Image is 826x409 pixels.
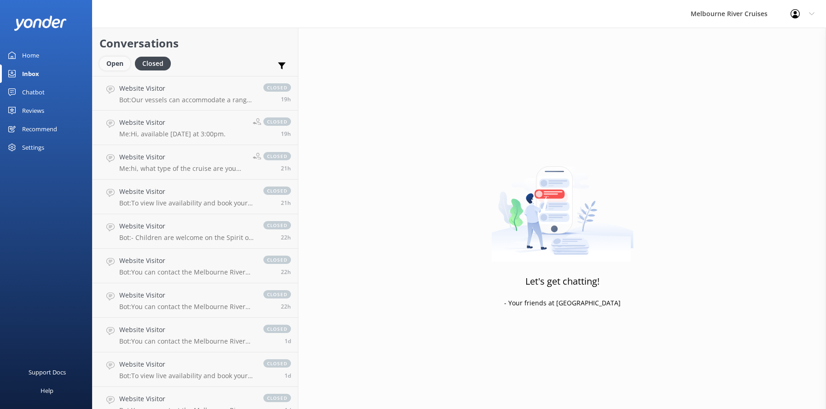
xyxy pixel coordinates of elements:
a: Website VisitorBot:To view live availability and book your Melbourne River Cruise experience, cli... [93,180,298,214]
a: Website VisitorBot:You can contact the Melbourne River Cruises team by emailing [EMAIL_ADDRESS][D... [93,249,298,283]
p: Bot: You can contact the Melbourne River Cruises team by emailing [EMAIL_ADDRESS][DOMAIN_NAME]. V... [119,268,254,276]
h4: Website Visitor [119,325,254,335]
div: Home [22,46,39,64]
span: closed [263,359,291,368]
h4: Website Visitor [119,117,226,128]
div: Reviews [22,101,44,120]
a: Website VisitorMe:Hi, available [DATE] at 3:00pm.closed19h [93,111,298,145]
a: Website VisitorBot:To view live availability and book your Melbourne River Cruise experience, cli... [93,352,298,387]
h4: Website Visitor [119,187,254,197]
div: Open [99,57,130,70]
div: Inbox [22,64,39,83]
span: Aug 26 2025 11:54am (UTC +10:00) Australia/Sydney [281,164,291,172]
a: Closed [135,58,175,68]
img: yonder-white-logo.png [14,16,67,31]
span: Aug 25 2025 10:28pm (UTC +10:00) Australia/Sydney [285,337,291,345]
span: Aug 25 2025 09:36pm (UTC +10:00) Australia/Sydney [285,372,291,380]
h4: Website Visitor [119,83,254,93]
div: Help [41,381,53,400]
img: artwork of a man stealing a conversation from at giant smartphone [491,147,634,262]
div: Chatbot [22,83,45,101]
h4: Website Visitor [119,256,254,266]
a: Open [99,58,135,68]
h3: Let's get chatting! [525,274,599,289]
h4: Website Visitor [119,359,254,369]
h4: Website Visitor [119,221,254,231]
p: Bot: - Children are welcome on the Spirit of Melbourne Dinner Cruise, where they must remain seat... [119,234,254,242]
span: Aug 26 2025 10:53am (UTC +10:00) Australia/Sydney [281,268,291,276]
a: Website VisitorMe:hi, what type of the cruise are you looking for?closed21h [93,145,298,180]
span: closed [263,394,291,402]
a: Website VisitorBot:Our vessels can accommodate a range of group sizes, from small gatherings to l... [93,76,298,111]
span: closed [263,325,291,333]
p: Bot: To view live availability and book your Melbourne River Cruise experience, click [URL][DOMAI... [119,372,254,380]
p: Bot: You can contact the Melbourne River Cruises team by emailing [EMAIL_ADDRESS][DOMAIN_NAME]. V... [119,303,254,311]
a: Website VisitorBot:- Children are welcome on the Spirit of Melbourne Dinner Cruise, where they mu... [93,214,298,249]
p: Bot: Our vessels can accommodate a range of group sizes, from small gatherings to larger function... [119,96,254,104]
p: - Your friends at [GEOGRAPHIC_DATA] [504,298,621,308]
a: Website VisitorBot:You can contact the Melbourne River Cruises team by emailing [EMAIL_ADDRESS][D... [93,318,298,352]
p: Me: Hi, available [DATE] at 3:00pm. [119,130,226,138]
span: closed [263,117,291,126]
span: closed [263,83,291,92]
h4: Website Visitor [119,290,254,300]
h4: Website Visitor [119,394,254,404]
div: Closed [135,57,171,70]
a: Website VisitorBot:You can contact the Melbourne River Cruises team by emailing [EMAIL_ADDRESS][D... [93,283,298,318]
span: Aug 26 2025 01:13pm (UTC +10:00) Australia/Sydney [281,130,291,138]
span: closed [263,256,291,264]
h2: Conversations [99,35,291,52]
span: closed [263,290,291,298]
span: Aug 26 2025 11:17am (UTC +10:00) Australia/Sydney [281,199,291,207]
span: Aug 26 2025 10:44am (UTC +10:00) Australia/Sydney [281,303,291,310]
p: Bot: To view live availability and book your Melbourne River Cruise experience, click [URL][DOMAI... [119,199,254,207]
p: Bot: You can contact the Melbourne River Cruises team by emailing [EMAIL_ADDRESS][DOMAIN_NAME]. V... [119,337,254,345]
span: closed [263,221,291,229]
div: Recommend [22,120,57,138]
span: closed [263,152,291,160]
span: Aug 26 2025 01:21pm (UTC +10:00) Australia/Sydney [281,95,291,103]
span: Aug 26 2025 10:56am (UTC +10:00) Australia/Sydney [281,234,291,241]
div: Settings [22,138,44,157]
h4: Website Visitor [119,152,246,162]
p: Me: hi, what type of the cruise are you looking for? [119,164,246,173]
span: closed [263,187,291,195]
div: Support Docs [29,363,66,381]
